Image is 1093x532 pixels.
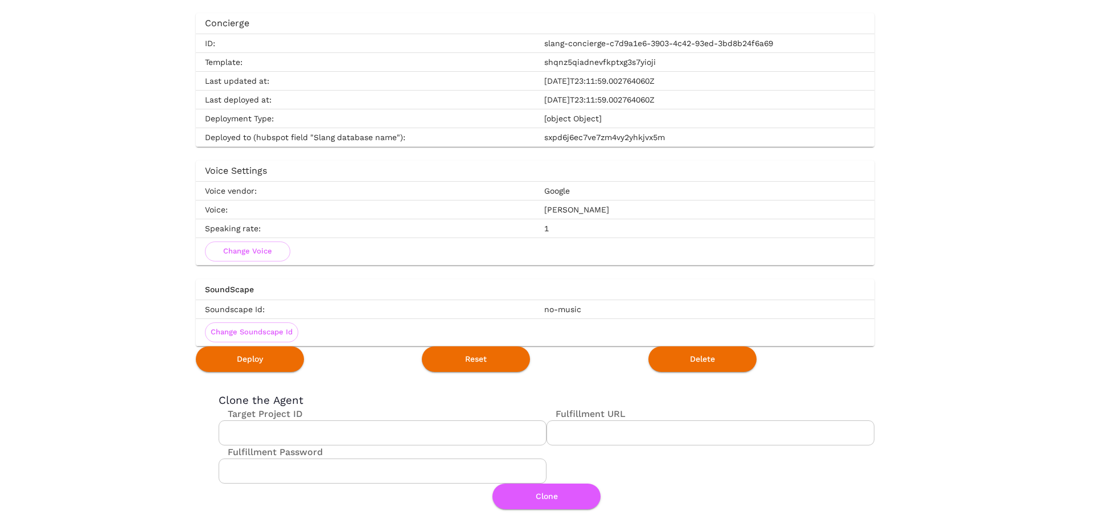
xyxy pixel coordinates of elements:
[535,219,874,238] td: 1
[205,17,865,30] p: Concierge
[205,242,290,261] button: Change Voice
[196,52,535,71] td: Template:
[196,128,535,147] td: Deployed to (hubspot field "Slang database name"):
[535,200,874,219] td: [PERSON_NAME]
[205,164,865,178] p: Voice Settings
[535,34,874,52] td: slang-concierge-c7d9a1e6-3903-4c42-93ed-3bd8b24f6a69
[196,279,874,300] th: SoundScape
[535,109,874,128] td: [object Object]
[535,90,874,109] td: [DATE]T23:11:59.002764060Z
[492,484,601,509] button: Clone
[205,322,298,342] button: Change Soundscape Id
[422,346,530,372] button: Reset
[535,128,874,147] td: sxpd6j6ec7ve7zm4vy2yhkjvx5m
[219,395,874,407] h3: Clone the Agent
[219,445,323,459] label: Fulfillment Password
[196,219,535,238] td: Speaking rate:
[219,407,303,420] label: Target Project ID
[196,71,535,90] td: Last updated at:
[196,90,535,109] td: Last deployed at:
[535,52,874,71] td: shqnz5qiadnevfkptxg3s7yioji
[196,109,535,128] td: Deployment Type:
[196,182,535,200] td: Voice vendor:
[535,300,874,319] td: no-music
[535,182,874,200] td: Google
[648,346,757,372] button: Delete
[535,71,874,90] td: [DATE]T23:11:59.002764060Z
[546,407,626,420] label: Fulfillment URL
[196,200,535,219] td: Voice:
[196,300,535,319] td: Soundscape Id:
[196,34,535,52] td: ID:
[196,346,304,372] button: Deploy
